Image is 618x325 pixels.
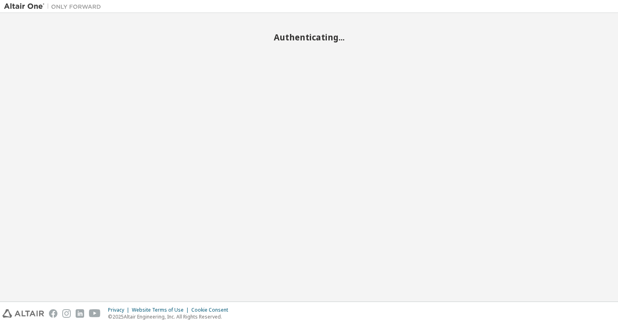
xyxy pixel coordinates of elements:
[4,32,614,42] h2: Authenticating...
[89,309,101,318] img: youtube.svg
[76,309,84,318] img: linkedin.svg
[191,307,233,313] div: Cookie Consent
[108,307,132,313] div: Privacy
[2,309,44,318] img: altair_logo.svg
[132,307,191,313] div: Website Terms of Use
[4,2,105,11] img: Altair One
[49,309,57,318] img: facebook.svg
[62,309,71,318] img: instagram.svg
[108,313,233,320] p: © 2025 Altair Engineering, Inc. All Rights Reserved.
